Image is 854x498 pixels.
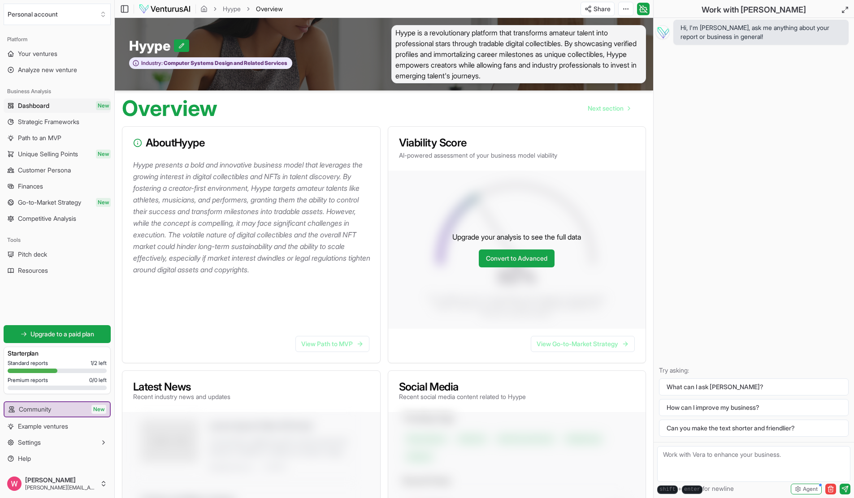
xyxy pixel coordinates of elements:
[4,115,111,129] a: Strategic Frameworks
[681,23,841,41] span: Hi, I'm [PERSON_NAME], ask me anything about your report or business in general!
[659,366,849,375] p: Try asking:
[4,473,111,494] button: [PERSON_NAME][PERSON_NAME][EMAIL_ADDRESS][DOMAIN_NAME]
[4,47,111,61] a: Your ventures
[141,60,163,67] span: Industry:
[7,477,22,491] img: ACg8ocIyuUSrHPQ-4GbuD-ZUVvnFpbLWwfHO-sOF5FOnUUm-SLKG6A=s96-c
[18,266,48,275] span: Resources
[223,4,241,13] a: Hyype
[399,151,635,160] p: AI-powered assessment of your business model viability
[133,392,230,401] p: Recent industry news and updates
[4,325,111,343] a: Upgrade to a paid plan
[4,32,111,47] div: Platform
[657,484,734,494] span: + for newline
[588,104,624,113] span: Next section
[295,336,369,352] a: View Path to MVP
[659,399,849,416] button: How can I improve my business?
[479,249,555,267] a: Convert to Advanced
[18,117,79,126] span: Strategic Frameworks
[452,232,581,242] p: Upgrade your analysis to see the full data
[133,382,230,392] h3: Latest News
[659,420,849,437] button: Can you make the text shorter and friendlier?
[18,198,81,207] span: Go-to-Market Strategy
[18,150,78,159] span: Unique Selling Points
[91,405,106,414] span: New
[399,137,635,148] h3: Viability Score
[19,405,51,414] span: Community
[4,211,111,226] a: Competitive Analysis
[133,159,373,275] p: Hyype presents a bold and innovative business model that leverages the growing interest in digita...
[129,38,174,54] span: Hyype
[399,382,526,392] h3: Social Media
[803,485,818,493] span: Agent
[682,485,702,494] kbd: enter
[18,101,49,110] span: Dashboard
[4,84,111,99] div: Business Analysis
[30,330,94,339] span: Upgrade to a paid plan
[791,484,822,494] button: Agent
[18,438,41,447] span: Settings
[581,2,615,16] button: Share
[4,263,111,278] a: Resources
[18,250,47,259] span: Pitch deck
[4,131,111,145] a: Path to an MVP
[91,360,107,367] span: 1 / 2 left
[4,4,111,25] button: Select an organization
[18,133,61,142] span: Path to an MVP
[4,195,111,210] a: Go-to-Market StrategyNew
[4,147,111,161] a: Unique Selling PointsNew
[4,179,111,193] a: Finances
[96,101,111,110] span: New
[659,378,849,395] button: What can I ask [PERSON_NAME]?
[25,484,96,491] span: [PERSON_NAME][EMAIL_ADDRESS][DOMAIN_NAME]
[4,63,111,77] a: Analyze new venture
[18,182,43,191] span: Finances
[702,4,806,16] h2: Work with [PERSON_NAME]
[4,247,111,262] a: Pitch deck
[25,476,96,484] span: [PERSON_NAME]
[4,163,111,177] a: Customer Persona
[139,4,191,14] img: logo
[129,57,292,69] button: Industry:Computer Systems Design and Related Services
[531,336,635,352] a: View Go-to-Market Strategy
[391,25,646,83] span: Hyype is a revolutionary platform that transforms amateur talent into professional stars through ...
[18,454,31,463] span: Help
[89,377,107,384] span: 0 / 0 left
[4,435,111,450] button: Settings
[163,60,287,67] span: Computer Systems Design and Related Services
[4,451,111,466] a: Help
[96,198,111,207] span: New
[18,166,71,175] span: Customer Persona
[133,137,369,148] h3: About Hyype
[657,485,678,494] kbd: shift
[122,98,217,119] h1: Overview
[8,349,107,358] h3: Starter plan
[655,25,670,39] img: Vera
[256,4,283,13] span: Overview
[200,4,283,13] nav: breadcrumb
[4,402,110,416] a: CommunityNew
[4,99,111,113] a: DashboardNew
[18,422,68,431] span: Example ventures
[18,65,77,74] span: Analyze new venture
[8,360,48,367] span: Standard reports
[18,214,76,223] span: Competitive Analysis
[4,419,111,434] a: Example ventures
[594,4,611,13] span: Share
[18,49,57,58] span: Your ventures
[581,99,637,117] a: Go to next page
[96,150,111,159] span: New
[8,377,48,384] span: Premium reports
[581,99,637,117] nav: pagination
[4,233,111,247] div: Tools
[399,392,526,401] p: Recent social media content related to Hyype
